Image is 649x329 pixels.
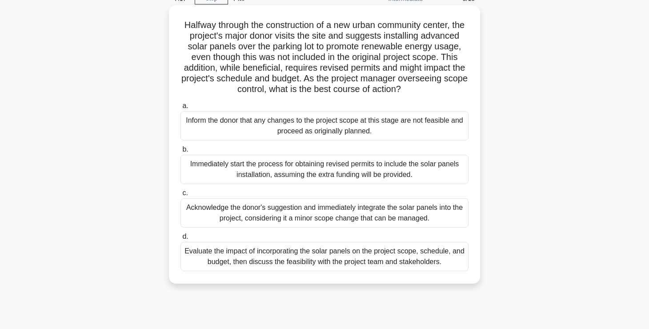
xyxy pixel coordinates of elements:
span: b. [182,145,188,153]
div: Inform the donor that any changes to the project scope at this stage are not feasible and proceed... [180,111,469,140]
span: c. [182,189,188,197]
div: Acknowledge the donor's suggestion and immediately integrate the solar panels into the project, c... [180,198,469,228]
span: d. [182,233,188,240]
h5: Halfway through the construction of a new urban community center, the project's major donor visit... [180,20,469,95]
div: Immediately start the process for obtaining revised permits to include the solar panels installat... [180,155,469,184]
div: Evaluate the impact of incorporating the solar panels on the project scope, schedule, and budget,... [180,242,469,271]
span: a. [182,102,188,109]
